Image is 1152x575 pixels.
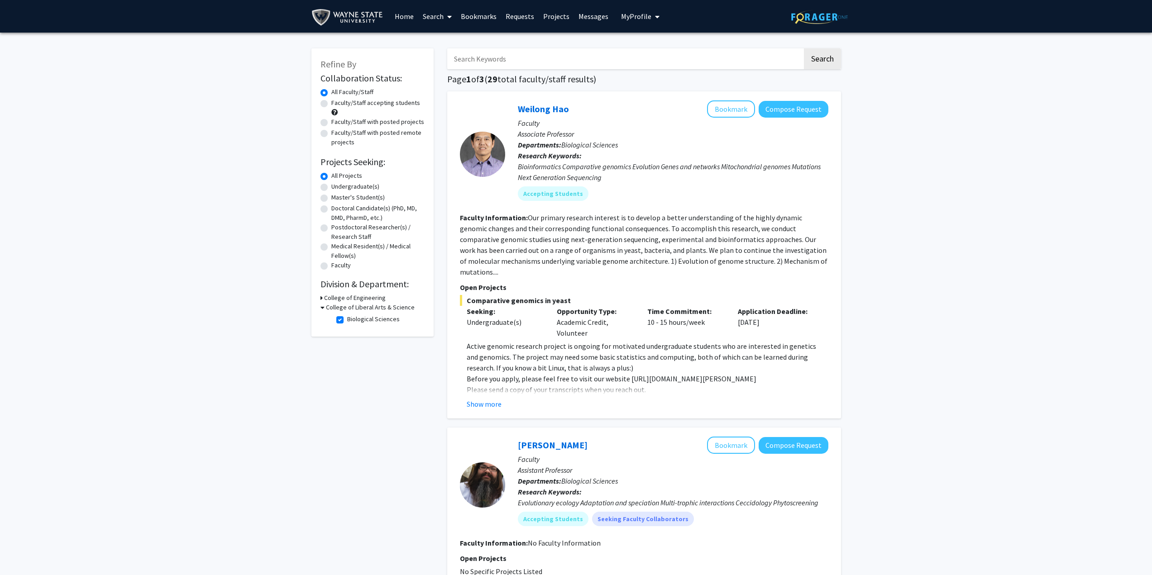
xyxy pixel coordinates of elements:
[460,213,528,222] b: Faculty Information:
[7,534,38,568] iframe: Chat
[456,0,501,32] a: Bookmarks
[574,0,613,32] a: Messages
[311,7,387,28] img: Wayne State University Logo
[390,0,418,32] a: Home
[466,73,471,85] span: 1
[460,282,828,293] p: Open Projects
[331,128,425,147] label: Faculty/Staff with posted remote projects
[641,306,731,338] div: 10 - 15 hours/week
[331,171,362,181] label: All Projects
[331,204,425,223] label: Doctoral Candidate(s) (PhD, MD, DMD, PharmD, etc.)
[331,117,424,127] label: Faculty/Staff with posted projects
[518,161,828,183] div: Bioinformatics Comparative genomics Evolution Genes and networks Mitochondrial genomes Mutations ...
[467,399,502,409] button: Show more
[557,306,634,317] p: Opportunity Type:
[467,306,544,317] p: Seeking:
[707,100,755,118] button: Add Weilong Hao to Bookmarks
[324,293,386,303] h3: College of Engineering
[707,437,755,454] button: Add Glen Hood to Bookmarks
[331,193,385,202] label: Master's Student(s)
[460,213,827,276] fg-read-more: Our primary research interest is to develop a better understanding of the highly dynamic genomic ...
[804,48,841,69] button: Search
[518,103,569,114] a: Weilong Hao
[621,12,651,21] span: My Profile
[331,223,425,242] label: Postdoctoral Researcher(s) / Research Staff
[331,261,351,270] label: Faculty
[561,140,618,149] span: Biological Sciences
[518,497,828,508] div: Evolutionary ecology Adaptation and speciation Multi-trophic interactions Ceccidology Phytoscreening
[488,73,497,85] span: 29
[320,157,425,167] h2: Projects Seeking:
[518,512,588,526] mat-chip: Accepting Students
[331,242,425,261] label: Medical Resident(s) / Medical Fellow(s)
[467,341,828,373] p: Active genomic research project is ongoing for motivated undergraduate students who are intereste...
[447,48,803,69] input: Search Keywords
[320,73,425,84] h2: Collaboration Status:
[460,295,828,306] span: Comparative genomics in yeast
[791,10,848,24] img: ForagerOne Logo
[518,476,561,485] b: Departments:
[518,151,582,160] b: Research Keywords:
[501,0,539,32] a: Requests
[518,118,828,128] p: Faculty
[467,317,544,328] div: Undergraduate(s)
[518,140,561,149] b: Departments:
[518,454,828,465] p: Faculty
[320,58,356,70] span: Refine By
[418,0,456,32] a: Search
[561,476,618,485] span: Biological Sciences
[518,487,582,496] b: Research Keywords:
[518,186,588,201] mat-chip: Accepting Students
[759,101,828,118] button: Compose Request to Weilong Hao
[479,73,484,85] span: 3
[467,373,828,384] p: Before you apply, please feel free to visit our website [URL][DOMAIN_NAME][PERSON_NAME]
[518,465,828,475] p: Assistant Professor
[731,306,822,338] div: [DATE]
[331,98,420,108] label: Faculty/Staff accepting students
[467,384,828,395] p: Please send a copy of your transcripts when you reach out.
[759,437,828,454] button: Compose Request to Glen Hood
[738,306,815,317] p: Application Deadline:
[539,0,574,32] a: Projects
[528,538,601,547] span: No Faculty Information
[647,306,724,317] p: Time Commitment:
[447,74,841,85] h1: Page of ( total faculty/staff results)
[518,439,588,451] a: [PERSON_NAME]
[326,303,415,312] h3: College of Liberal Arts & Science
[320,279,425,290] h2: Division & Department:
[460,538,528,547] b: Faculty Information:
[347,314,400,324] label: Biological Sciences
[518,128,828,139] p: Associate Professor
[460,553,828,564] p: Open Projects
[331,87,373,97] label: All Faculty/Staff
[550,306,641,338] div: Academic Credit, Volunteer
[592,512,694,526] mat-chip: Seeking Faculty Collaborators
[331,182,379,191] label: Undergraduate(s)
